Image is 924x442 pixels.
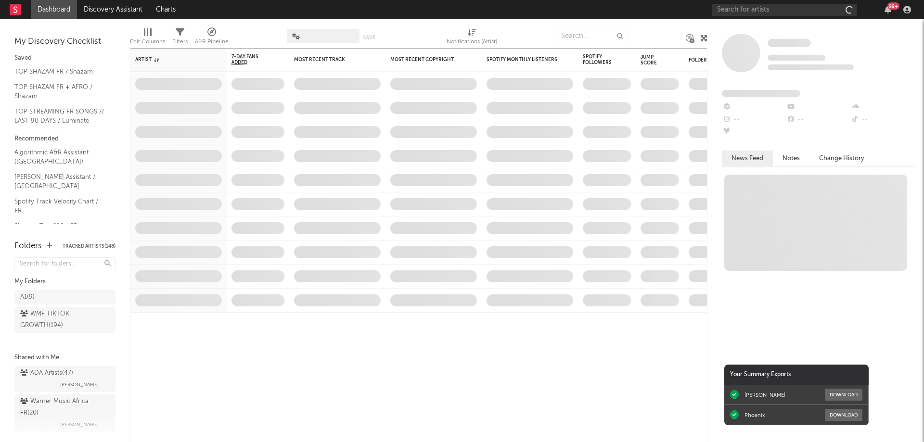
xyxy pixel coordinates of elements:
[130,24,165,52] div: Edit Columns
[689,57,761,63] div: Folders
[768,55,825,61] span: Tracking Since: [DATE]
[887,2,899,10] div: 99 +
[722,114,786,126] div: --
[786,114,850,126] div: --
[14,366,115,392] a: ADA Artists(47)[PERSON_NAME]
[60,379,99,391] span: [PERSON_NAME]
[14,352,115,364] div: Shared with Me
[641,54,665,66] div: Jump Score
[850,114,914,126] div: --
[20,367,73,379] div: ADA Artists ( 47 )
[722,90,800,97] span: Fans Added by Platform
[447,24,497,52] div: Notifications (Artist)
[768,64,854,70] span: 0 fans last week
[14,133,115,145] div: Recommended
[14,52,115,64] div: Saved
[63,244,115,249] button: Tracked Artists(148)
[885,6,891,13] button: 99+
[14,147,106,167] a: Algorithmic A&R Assistant ([GEOGRAPHIC_DATA])
[20,308,88,331] div: WMF TIKTOK GROWTH ( 194 )
[556,29,628,43] input: Search...
[825,389,862,401] button: Download
[14,106,106,126] a: TOP STREAMING FR SONGS // LAST 90 DAYS / Luminate
[195,36,229,48] div: A&R Pipeline
[722,101,786,114] div: --
[14,36,115,48] div: My Discovery Checklist
[14,240,42,252] div: Folders
[487,57,559,63] div: Spotify Monthly Listeners
[195,24,229,52] div: A&R Pipeline
[14,172,106,191] a: [PERSON_NAME] Assistant / [GEOGRAPHIC_DATA]
[773,151,809,166] button: Notes
[809,151,874,166] button: Change History
[14,257,115,271] input: Search for folders...
[768,39,811,47] span: Some Artist
[135,57,207,63] div: Artist
[231,54,270,65] span: 7-Day Fans Added
[172,36,188,48] div: Filters
[294,57,366,63] div: Most Recent Track
[390,57,462,63] div: Most Recent Copyright
[447,36,497,48] div: Notifications (Artist)
[20,396,107,419] div: Warner Music Africa FR ( 20 )
[14,276,115,288] div: My Folders
[722,126,786,139] div: --
[14,221,106,231] a: Shazam Top 200 / FR
[60,419,99,430] span: [PERSON_NAME]
[14,66,106,77] a: TOP SHAZAM FR / Shazam
[768,38,811,48] a: Some Artist
[724,365,869,385] div: Your Summary Exports
[20,291,35,303] div: A1 ( 9 )
[722,151,773,166] button: News Feed
[130,36,165,48] div: Edit Columns
[744,391,785,398] div: [PERSON_NAME]
[583,54,616,65] div: Spotify Followers
[850,101,914,114] div: --
[786,101,850,114] div: --
[363,35,375,40] button: Save
[14,307,115,333] a: WMF TIKTOK GROWTH(194)
[14,394,115,432] a: Warner Music Africa FR(20)[PERSON_NAME]
[14,82,106,101] a: TOP SHAZAM FR + AFRO / Shazam
[14,290,115,304] a: A1(9)
[744,412,765,418] div: Phoenix
[712,4,857,16] input: Search for artists
[14,196,106,216] a: Spotify Track Velocity Chart / FR
[825,409,862,421] button: Download
[172,24,188,52] div: Filters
